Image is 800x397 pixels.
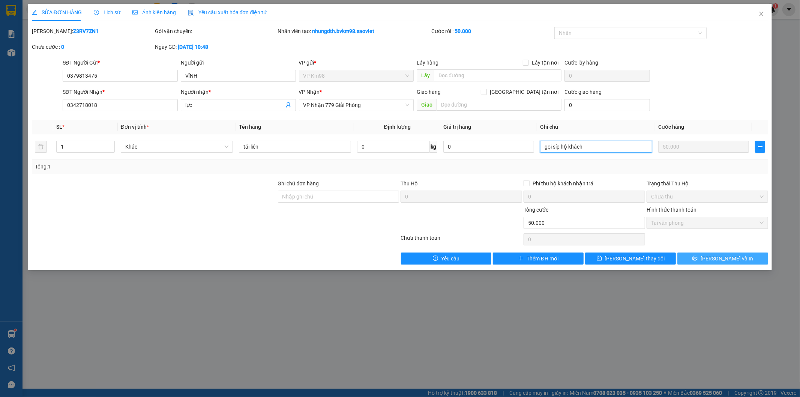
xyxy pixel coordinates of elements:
[63,59,178,67] div: SĐT Người Gửi
[564,89,602,95] label: Cước giao hàng
[524,207,548,213] span: Tổng cước
[529,59,561,67] span: Lấy tận nơi
[155,27,276,35] div: Gói vận chuyển:
[605,254,665,263] span: [PERSON_NAME] thay đổi
[181,88,296,96] div: Người nhận
[437,99,561,111] input: Dọc đường
[755,144,765,150] span: plus
[537,120,655,134] th: Ghi chú
[73,28,99,34] b: Z3RV7ZN1
[647,207,696,213] label: Hình thức thanh toán
[417,89,441,95] span: Giao hàng
[433,256,438,262] span: exclamation-circle
[751,4,772,25] button: Close
[278,27,430,35] div: Nhân viên tạo:
[188,10,194,16] img: icon
[181,59,296,67] div: Người gửi
[518,256,524,262] span: plus
[121,124,149,130] span: Đơn vị tính
[278,191,399,203] input: Ghi chú đơn hàng
[299,89,320,95] span: VP Nhận
[155,43,276,51] div: Ngày GD:
[32,27,153,35] div: [PERSON_NAME]:
[61,44,64,50] b: 0
[455,28,471,34] b: 50.000
[434,69,561,81] input: Dọc đường
[94,9,120,15] span: Lịch sử
[658,124,684,130] span: Cước hàng
[239,124,261,130] span: Tên hàng
[188,9,267,15] span: Yêu cầu xuất hóa đơn điện tử
[564,60,598,66] label: Cước lấy hàng
[677,253,768,265] button: printer[PERSON_NAME] và In
[651,191,764,202] span: Chưa thu
[94,10,99,15] span: clock-circle
[443,124,471,130] span: Giá trị hàng
[417,69,434,81] span: Lấy
[431,27,553,35] div: Cước rồi :
[32,43,153,51] div: Chưa cước :
[658,141,749,153] input: 0
[32,10,37,15] span: edit
[132,10,138,15] span: picture
[299,59,414,67] div: VP gửi
[430,141,437,153] span: kg
[417,60,438,66] span: Lấy hàng
[401,180,418,186] span: Thu Hộ
[35,141,47,153] button: delete
[303,99,410,111] span: VP Nhận 779 Giải Phóng
[35,162,309,171] div: Tổng: 1
[132,9,176,15] span: Ảnh kiện hàng
[441,254,459,263] span: Yêu cầu
[63,88,178,96] div: SĐT Người Nhận
[651,217,764,229] span: Tại văn phòng
[32,9,82,15] span: SỬA ĐƠN HÀNG
[417,99,437,111] span: Giao
[493,253,584,265] button: plusThêm ĐH mới
[303,70,410,81] span: VP Km98
[564,70,650,82] input: Cước lấy hàng
[527,254,558,263] span: Thêm ĐH mới
[564,99,650,111] input: Cước giao hàng
[755,141,765,153] button: plus
[278,180,319,186] label: Ghi chú đơn hàng
[758,11,764,17] span: close
[487,88,561,96] span: [GEOGRAPHIC_DATA] tận nơi
[597,256,602,262] span: save
[56,124,62,130] span: SL
[401,253,492,265] button: exclamation-circleYêu cầu
[400,234,523,247] div: Chưa thanh toán
[178,44,208,50] b: [DATE] 10:48
[540,141,652,153] input: Ghi Chú
[312,28,375,34] b: nhungdth.bvkm98.saoviet
[285,102,291,108] span: user-add
[701,254,753,263] span: [PERSON_NAME] và In
[692,256,698,262] span: printer
[125,141,228,152] span: Khác
[239,141,351,153] input: VD: Bàn, Ghế
[647,179,768,188] div: Trạng thái Thu Hộ
[530,179,596,188] span: Phí thu hộ khách nhận trả
[585,253,676,265] button: save[PERSON_NAME] thay đổi
[384,124,411,130] span: Định lượng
